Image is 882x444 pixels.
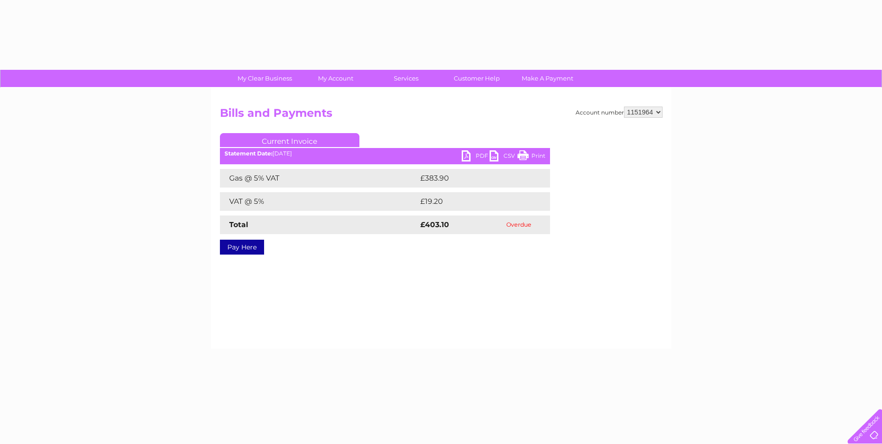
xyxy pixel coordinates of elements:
a: Print [517,150,545,164]
td: Gas @ 5% VAT [220,169,418,188]
strong: Total [229,220,248,229]
strong: £403.10 [420,220,449,229]
a: Current Invoice [220,133,359,147]
div: [DATE] [220,150,550,157]
a: PDF [462,150,490,164]
a: Services [368,70,444,87]
a: My Clear Business [226,70,303,87]
div: Account number [576,107,663,118]
a: Customer Help [438,70,515,87]
a: Make A Payment [509,70,586,87]
td: £383.90 [418,169,534,188]
h2: Bills and Payments [220,107,663,124]
b: Statement Date: [225,150,272,157]
td: VAT @ 5% [220,192,418,211]
a: My Account [297,70,374,87]
a: Pay Here [220,240,264,255]
td: £19.20 [418,192,531,211]
td: Overdue [488,215,550,234]
a: CSV [490,150,517,164]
